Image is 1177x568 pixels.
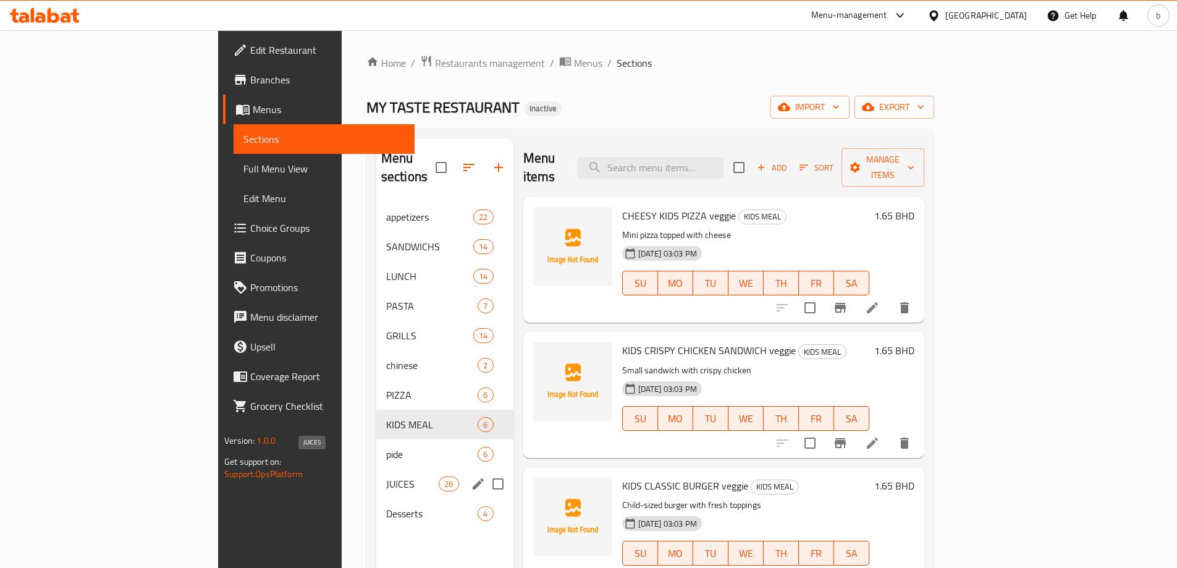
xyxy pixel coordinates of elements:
span: import [780,100,840,115]
a: Promotions [223,273,415,302]
span: LUNCH [386,269,473,284]
button: delete [890,293,919,323]
a: Menu disclaimer [223,302,415,332]
button: SU [622,541,658,566]
img: KIDS CRISPY CHICKEN SANDWICH veggie [533,342,612,421]
button: TU [693,406,728,431]
span: PASTA [386,299,478,313]
div: KIDS MEAL [738,210,787,224]
div: appetizers [386,210,473,224]
span: MO [663,274,688,292]
span: WE [733,410,759,428]
div: JUICES26edit [376,469,513,499]
span: 2 [478,360,492,371]
span: SA [839,274,864,292]
button: TH [764,406,799,431]
span: SA [839,410,864,428]
span: 6 [478,449,492,460]
a: Full Menu View [234,154,415,184]
div: PIZZA6 [376,380,513,410]
div: chinese [386,358,478,373]
nav: breadcrumb [366,55,934,71]
span: MO [663,545,688,562]
a: Sections [234,124,415,154]
div: appetizers22 [376,202,513,232]
input: search [578,157,723,179]
button: FR [799,271,834,295]
p: Small sandwich with crispy chicken [622,363,869,378]
button: Branch-specific-item [825,293,855,323]
span: 26 [439,478,458,490]
span: TU [698,410,723,428]
span: Edit Restaurant [250,43,405,57]
div: items [473,269,493,284]
button: TU [693,541,728,566]
span: FR [804,545,829,562]
div: items [473,328,493,343]
span: Coupons [250,250,405,265]
div: Inactive [525,101,562,116]
span: SU [628,545,653,562]
span: 6 [478,389,492,401]
div: items [439,477,458,491]
div: GRILLS14 [376,321,513,350]
span: 14 [474,330,492,342]
button: Sort [796,158,837,177]
span: FR [804,274,829,292]
span: [DATE] 03:03 PM [633,518,702,530]
span: Sort items [791,158,842,177]
button: import [770,96,850,119]
div: Desserts [386,506,478,521]
div: KIDS MEAL6 [376,410,513,439]
span: SANDWICHS [386,239,473,254]
div: LUNCH14 [376,261,513,291]
button: TH [764,541,799,566]
p: Child-sized burger with fresh toppings [622,498,869,513]
button: WE [728,271,764,295]
span: [DATE] 03:03 PM [633,383,702,395]
span: Sections [243,132,405,146]
button: FR [799,406,834,431]
span: JUICES [386,477,439,491]
span: Inactive [525,103,562,114]
span: Menus [574,56,602,70]
a: Coverage Report [223,362,415,391]
span: Upsell [250,339,405,354]
span: SU [628,410,653,428]
div: [GEOGRAPHIC_DATA] [945,9,1027,22]
span: Promotions [250,280,405,295]
button: TU [693,271,728,295]
span: 14 [474,241,492,253]
div: PIZZA [386,388,478,402]
span: SA [839,545,864,562]
span: TH [769,274,794,292]
span: Choice Groups [250,221,405,235]
button: MO [658,271,693,295]
span: Edit Menu [243,191,405,206]
span: Manage items [851,152,914,183]
div: KIDS MEAL [386,417,478,432]
span: KIDS MEAL [739,210,786,224]
a: Restaurants management [420,55,545,71]
li: / [607,56,612,70]
span: Branches [250,72,405,87]
div: PASTA7 [376,291,513,321]
button: SA [834,541,869,566]
button: Add [752,158,791,177]
span: 22 [474,211,492,223]
span: Sort sections [454,153,484,182]
a: Edit Restaurant [223,35,415,65]
p: Mini pizza topped with cheese [622,227,869,243]
span: TH [769,410,794,428]
span: Sort [799,161,833,175]
span: export [864,100,924,115]
div: pide6 [376,439,513,469]
span: 1.0.0 [256,433,276,449]
button: Add section [484,153,513,182]
span: Sections [617,56,652,70]
button: FR [799,541,834,566]
span: Menu disclaimer [250,310,405,324]
span: pide [386,447,478,462]
div: Desserts4 [376,499,513,528]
